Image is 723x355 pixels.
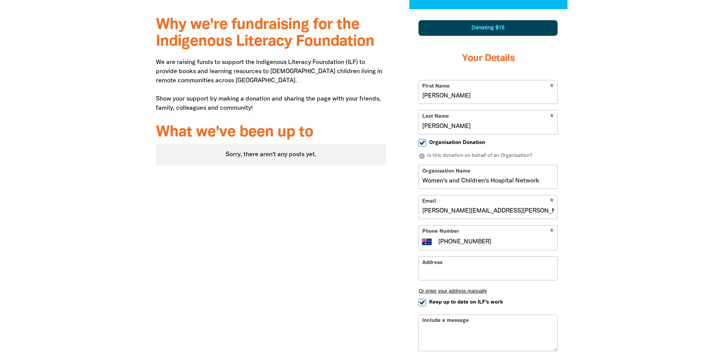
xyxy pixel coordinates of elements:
[418,299,426,306] input: Keep up to date on ILF's work
[156,18,374,49] span: Why we're fundraising for the Indigenous Literacy Foundation
[418,288,558,294] button: Or enter your address manually
[156,144,386,165] div: Sorry, there aren't any posts yet.
[418,20,558,36] div: Donating $15
[418,152,558,160] p: Is this donation on behalf of an Organisation?
[156,58,386,113] p: We are raising funds to support the Indigenous Literacy Foundation (ILF) to provide books and lea...
[418,43,558,74] h3: Your Details
[550,229,554,236] i: Required
[429,299,503,306] span: Keep up to date on ILF's work
[418,139,426,147] input: Organisation Donation
[418,153,425,160] i: info
[156,144,386,165] div: Paginated content
[156,124,386,141] h3: What we've been up to
[429,139,485,146] span: Organisation Donation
